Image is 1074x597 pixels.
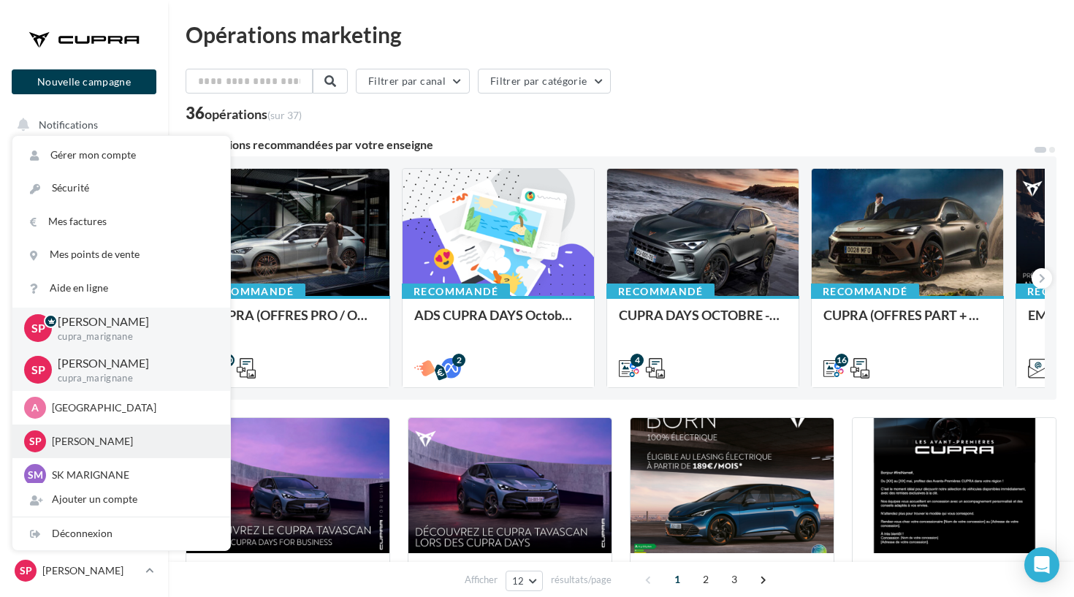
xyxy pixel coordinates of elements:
a: Contacts [9,329,159,360]
p: SK MARIGNANE [52,468,213,482]
span: Notifications [39,118,98,131]
p: cupra_marignane [58,330,207,343]
a: Mes points de vente [12,238,230,271]
p: [PERSON_NAME] [42,563,140,578]
div: CUPRA (OFFRES PART + USP / OCT) - SOCIAL MEDIA [823,308,991,337]
a: Sécurité [12,172,230,205]
div: CUPRA (OFFRES PRO / OCT) - SOCIAL MEDIA [210,308,378,337]
span: Sp [31,320,45,337]
div: Recommandé [811,284,919,300]
a: SMS unitaire [9,256,159,287]
div: Open Intercom Messenger [1024,547,1059,582]
div: 36 [186,105,302,121]
div: 16 [835,354,848,367]
div: CUPRA DAYS OCTOBRE - SOME [619,308,787,337]
a: Campagnes [9,292,159,323]
button: Nouvelle campagne [12,69,156,94]
a: PERSONNALISATION PRINT [9,438,159,481]
p: [GEOGRAPHIC_DATA] [52,400,213,415]
span: Sp [31,362,45,379]
div: Recommandé [606,284,715,300]
span: 3 [723,568,746,591]
button: Filtrer par canal [356,69,470,94]
div: 2 [452,354,465,367]
div: Déconnexion [12,517,230,550]
div: Recommandé [402,284,510,300]
p: cupra_marignane [58,372,207,385]
a: Visibilité en ligne [9,220,159,251]
span: Sp [20,563,32,578]
a: Mes factures [12,205,230,238]
a: Boîte de réception [9,182,159,213]
p: [PERSON_NAME] [58,313,207,330]
a: Opérations [9,146,159,177]
div: 4 [631,354,644,367]
div: ADS CUPRA DAYS Octobre 2025 [414,308,582,337]
span: 12 [512,575,525,587]
a: Gérer mon compte [12,139,230,172]
p: [PERSON_NAME] [52,434,213,449]
div: Ajouter un compte [12,483,230,516]
button: Notifications [9,110,153,140]
div: Opérations marketing [186,23,1056,45]
a: Aide en ligne [12,272,230,305]
p: [PERSON_NAME] [58,355,207,372]
button: Filtrer par catégorie [478,69,611,94]
div: opérations [205,107,302,121]
a: Calendrier [9,401,159,432]
button: 12 [506,571,543,591]
div: Recommandé [197,284,305,300]
span: A [31,400,39,415]
span: Afficher [465,573,498,587]
div: 6 opérations recommandées par votre enseigne [186,139,1033,151]
a: Médiathèque [9,365,159,396]
span: 1 [666,568,689,591]
span: 2 [694,568,717,591]
a: Sp [PERSON_NAME] [12,557,156,585]
span: Sp [29,434,42,449]
span: SM [28,468,43,482]
span: résultats/page [551,573,612,587]
span: (sur 37) [267,109,302,121]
